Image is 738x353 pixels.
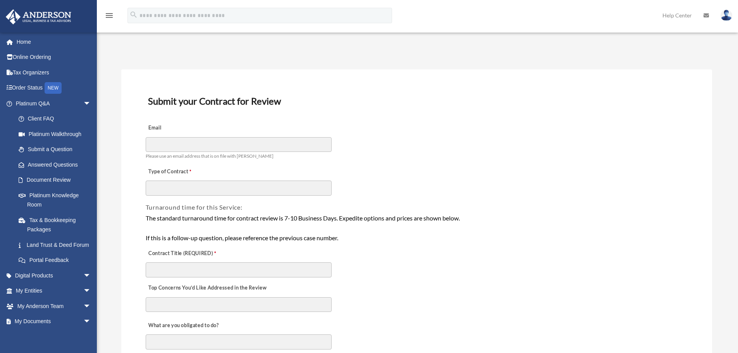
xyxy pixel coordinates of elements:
i: menu [105,11,114,20]
img: User Pic [721,10,732,21]
i: search [129,10,138,19]
a: Tax Organizers [5,65,103,80]
span: arrow_drop_down [83,96,99,112]
a: My Anderson Teamarrow_drop_down [5,298,103,314]
a: Land Trust & Deed Forum [11,237,103,253]
span: arrow_drop_down [83,283,99,299]
a: Document Review [11,172,99,188]
img: Anderson Advisors Platinum Portal [3,9,74,24]
h3: Submit your Contract for Review [145,93,688,109]
a: Submit a Question [11,142,103,157]
a: My Documentsarrow_drop_down [5,314,103,329]
label: What are you obligated to do? [146,320,223,331]
span: arrow_drop_down [83,314,99,330]
label: Email [146,123,223,134]
label: Type of Contract [146,166,223,177]
a: Order StatusNEW [5,80,103,96]
span: arrow_drop_down [83,298,99,314]
a: Answered Questions [11,157,103,172]
a: Client FAQ [11,111,103,127]
a: Portal Feedback [11,253,103,268]
span: Please use an email address that is on file with [PERSON_NAME] [146,153,274,159]
span: arrow_drop_down [83,268,99,284]
a: Tax & Bookkeeping Packages [11,212,103,237]
a: Platinum Walkthrough [11,126,103,142]
a: menu [105,14,114,20]
a: Home [5,34,103,50]
label: Top Concerns You’d Like Addressed in the Review [146,282,269,293]
div: The standard turnaround time for contract review is 7-10 Business Days. Expedite options and pric... [146,213,688,243]
span: Turnaround time for this Service: [146,203,243,211]
a: My Entitiesarrow_drop_down [5,283,103,299]
a: Platinum Q&Aarrow_drop_down [5,96,103,111]
a: Platinum Knowledge Room [11,188,103,212]
label: Contract Title (REQUIRED) [146,248,223,259]
a: Online Ordering [5,50,103,65]
a: Digital Productsarrow_drop_down [5,268,103,283]
div: NEW [45,82,62,94]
